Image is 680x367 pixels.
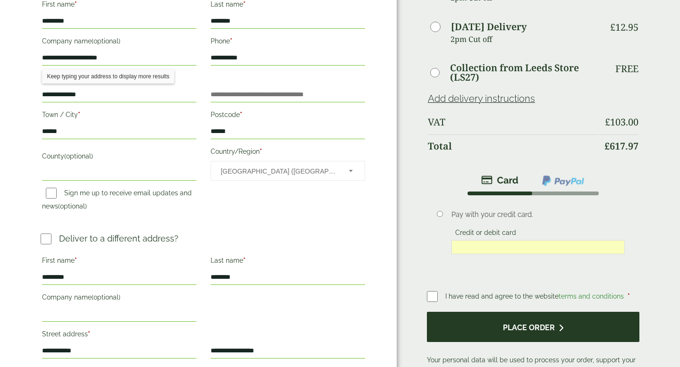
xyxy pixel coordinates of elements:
[42,189,192,213] label: Sign me up to receive email updates and news
[451,22,527,32] label: [DATE] Delivery
[610,21,615,33] span: £
[450,63,598,82] label: Collection from Leeds Store (LS27)
[211,108,365,124] label: Postcode
[59,232,178,245] p: Deliver to a different address?
[610,21,638,33] bdi: 12.95
[451,229,520,239] label: Credit or debit card
[445,292,626,300] span: I have read and agree to the website
[58,202,87,210] span: (optional)
[46,188,57,199] input: Sign me up to receive email updates and news(optional)
[221,161,336,181] span: United Kingdom (UK)
[604,140,638,152] bdi: 617.97
[541,175,585,187] img: ppcp-gateway.png
[428,134,598,158] th: Total
[211,145,365,161] label: Country/Region
[78,111,80,118] abbr: required
[211,161,365,181] span: Country/Region
[64,152,93,160] span: (optional)
[428,111,598,133] th: VAT
[42,34,196,50] label: Company name
[211,34,365,50] label: Phone
[604,140,610,152] span: £
[260,148,262,155] abbr: required
[454,243,622,251] iframe: To enrich screen reader interactions, please activate Accessibility in Grammarly extension settings
[605,116,610,128] span: £
[450,32,598,46] p: 2pm Cut off
[451,209,625,220] p: Pay with your credit card.
[605,116,638,128] bdi: 103.00
[88,330,90,338] abbr: required
[75,0,77,8] abbr: required
[615,63,638,75] p: Free
[42,327,196,343] label: Street address
[211,254,365,270] label: Last name
[75,257,77,264] abbr: required
[230,37,232,45] abbr: required
[481,175,518,186] img: stripe.png
[240,111,242,118] abbr: required
[42,69,174,83] div: Keep typing your address to display more results
[42,254,196,270] label: First name
[243,257,246,264] abbr: required
[628,292,630,300] abbr: required
[427,312,639,342] button: Place order
[559,292,624,300] a: terms and conditions
[42,150,196,166] label: County
[243,0,246,8] abbr: required
[92,293,120,301] span: (optional)
[42,108,196,124] label: Town / City
[92,37,120,45] span: (optional)
[428,93,535,104] a: Add delivery instructions
[42,291,196,307] label: Company name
